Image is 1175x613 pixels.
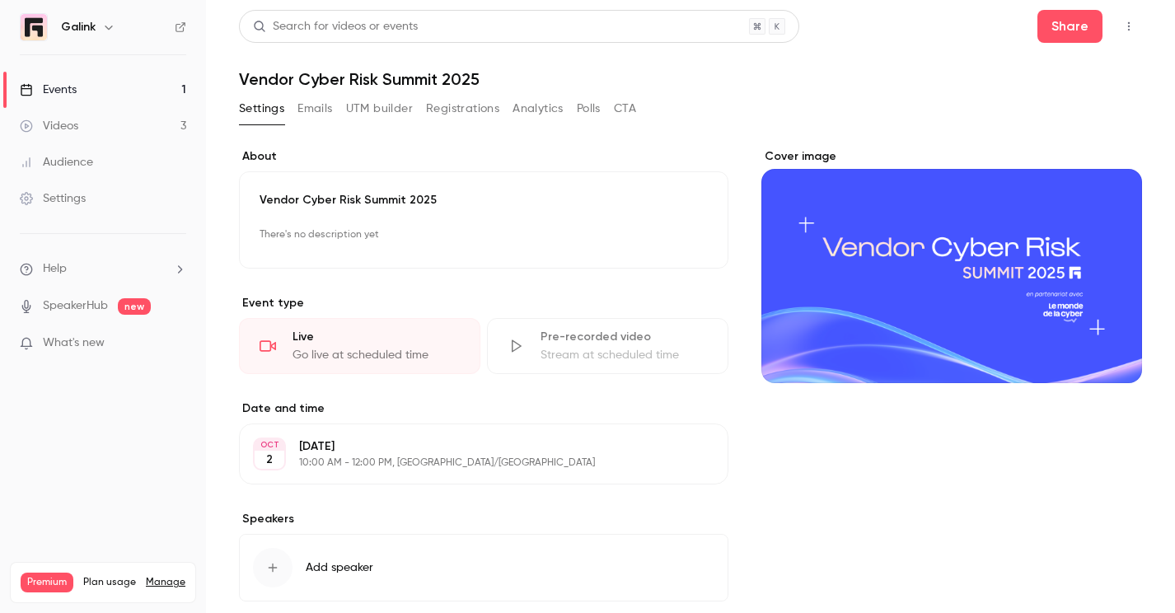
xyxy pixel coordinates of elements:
li: help-dropdown-opener [20,260,186,278]
p: 10:00 AM - 12:00 PM, [GEOGRAPHIC_DATA]/[GEOGRAPHIC_DATA] [299,456,641,470]
div: Go live at scheduled time [293,347,460,363]
button: UTM builder [346,96,413,122]
div: Search for videos or events [253,18,418,35]
p: Event type [239,295,728,311]
p: There's no description yet [260,222,708,248]
button: Registrations [426,96,499,122]
span: new [118,298,151,315]
span: Add speaker [306,559,373,576]
button: Share [1037,10,1102,43]
a: SpeakerHub [43,297,108,315]
button: CTA [614,96,636,122]
button: Settings [239,96,284,122]
p: [DATE] [299,438,641,455]
button: Emails [297,96,332,122]
label: Speakers [239,511,728,527]
h1: Vendor Cyber Risk Summit 2025 [239,69,1142,89]
div: Live [293,329,460,345]
div: Videos [20,118,78,134]
img: Galink [21,14,47,40]
div: Pre-recorded video [541,329,708,345]
div: LiveGo live at scheduled time [239,318,480,374]
div: Stream at scheduled time [541,347,708,363]
div: Audience [20,154,93,171]
span: Help [43,260,67,278]
p: Vendor Cyber Risk Summit 2025 [260,192,708,208]
button: Add speaker [239,534,728,601]
p: 2 [266,452,273,468]
a: Manage [146,576,185,589]
span: What's new [43,335,105,352]
div: OCT [255,439,284,451]
span: Premium [21,573,73,592]
div: Events [20,82,77,98]
section: Cover image [761,148,1142,383]
button: Analytics [513,96,564,122]
label: About [239,148,728,165]
button: Polls [577,96,601,122]
div: Pre-recorded videoStream at scheduled time [487,318,728,374]
div: Settings [20,190,86,207]
label: Date and time [239,400,728,417]
span: Plan usage [83,576,136,589]
label: Cover image [761,148,1142,165]
h6: Galink [61,19,96,35]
